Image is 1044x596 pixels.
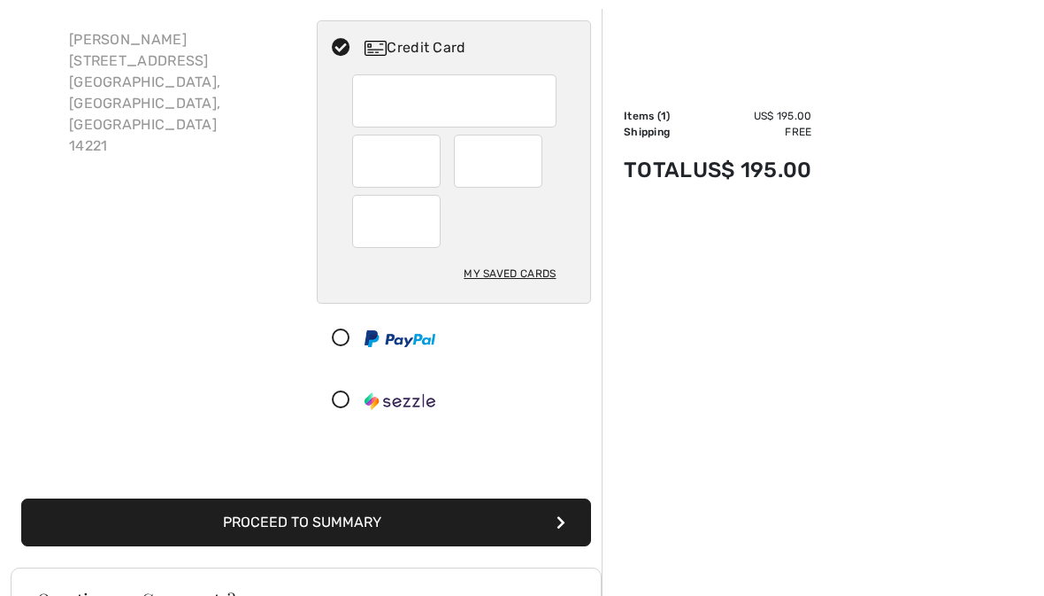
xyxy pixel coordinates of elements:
td: Shipping [624,124,693,140]
iframe: Secure Credit Card Frame - CVV [366,201,429,242]
span: 1 [661,110,666,122]
img: Credit Card [365,41,387,56]
td: Items ( ) [624,108,693,124]
div: [PERSON_NAME] [STREET_ADDRESS] [GEOGRAPHIC_DATA], [GEOGRAPHIC_DATA], [GEOGRAPHIC_DATA] 14221 [55,15,296,171]
button: Proceed to Summary [21,499,591,546]
img: Sezzle [365,392,435,410]
div: Credit Card [365,37,579,58]
iframe: Secure Credit Card Frame - Expiration Month [366,141,429,182]
td: US$ 195.00 [693,140,812,200]
td: US$ 195.00 [693,108,812,124]
img: PayPal [365,330,435,347]
iframe: Secure Credit Card Frame - Credit Card Number [366,81,545,121]
td: Free [693,124,812,140]
iframe: Secure Credit Card Frame - Expiration Year [468,141,531,182]
td: Total [624,140,693,200]
div: My Saved Cards [464,259,556,289]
